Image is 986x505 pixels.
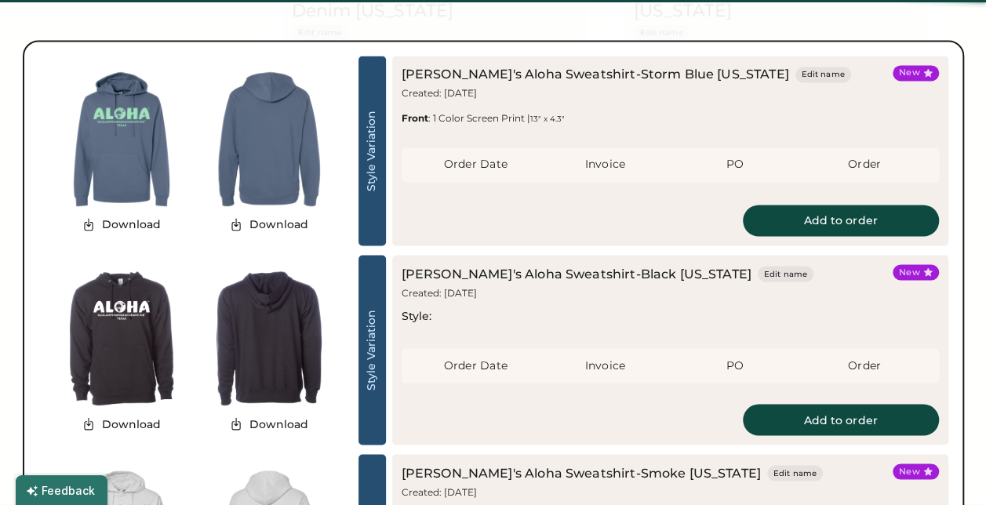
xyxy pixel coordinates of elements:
div: Order Date [411,358,540,373]
div: [PERSON_NAME]'s Aloha Sweatshirt-Storm Blue [US_STATE] [402,65,789,84]
div: Order [799,157,929,173]
img: generate-image [48,264,195,412]
div: Style Variation [364,92,380,209]
div: : 1 Color Screen Print | [402,112,565,125]
div: [PERSON_NAME]'s Aloha Sweatshirt-Smoke [US_STATE] [402,463,761,482]
strong: Front [402,112,428,124]
div: Order [799,358,929,373]
div: Created: [DATE] [402,87,480,100]
img: generate-image [195,264,343,412]
div: New [899,266,920,278]
div: Order Date [411,157,540,173]
button: Download [220,412,318,435]
div: PO [670,157,799,173]
img: generate-image [195,65,343,213]
div: Invoice [540,358,670,373]
button: Add to order [743,404,939,435]
div: New [899,67,920,79]
font: 13" x 4.3" [530,114,565,124]
div: Created: [DATE] [402,485,480,498]
button: Download [220,213,318,236]
div: Style Variation [364,291,380,409]
button: Add to order [743,205,939,236]
button: Edit name [795,67,851,82]
button: Download [72,412,171,435]
div: Created: [DATE] [402,286,480,299]
div: New [899,465,920,478]
div: PO [670,358,799,373]
img: generate-image [48,65,195,213]
div: Invoice [540,157,670,173]
div: Style: [402,308,431,324]
button: Download [72,213,171,236]
button: Edit name [767,465,823,481]
button: Edit name [758,266,813,282]
div: [PERSON_NAME]'s Aloha Sweatshirt-Black [US_STATE] [402,264,751,283]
